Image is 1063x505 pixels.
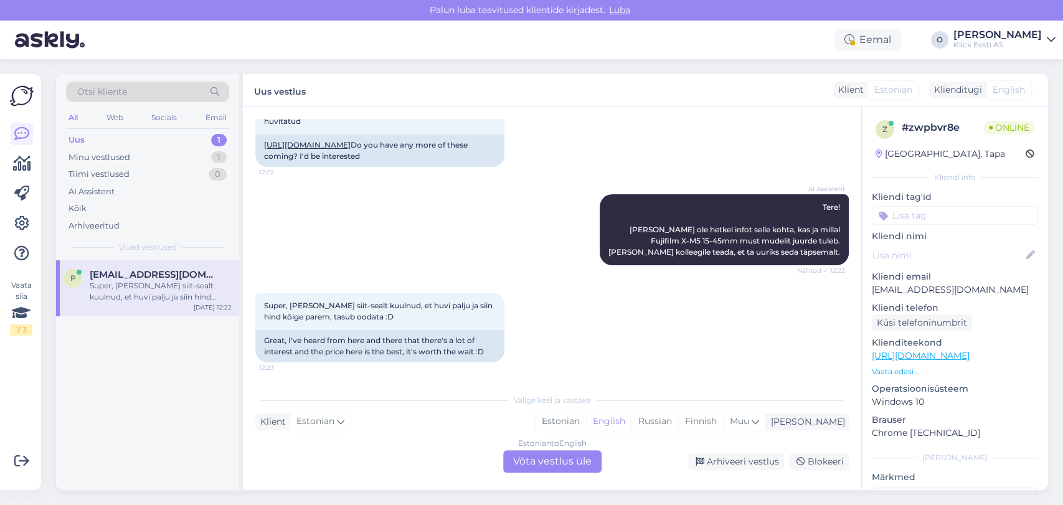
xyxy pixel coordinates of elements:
div: Valige keel ja vastake [255,395,849,406]
div: Finnish [678,412,723,431]
p: Kliendi telefon [872,301,1038,314]
span: English [993,83,1025,97]
div: 1 [211,151,227,164]
div: Great, I've heard from here and there that there's a lot of interest and the price here is the be... [255,330,504,362]
a: [PERSON_NAME]Klick Eesti AS [953,30,1056,50]
div: Email [203,110,229,126]
label: Uus vestlus [254,82,306,98]
span: 12:22 [259,168,306,177]
div: Klient [255,415,286,428]
input: Lisa nimi [872,248,1024,262]
div: # zwpbvr8e [902,120,984,135]
input: Lisa tag [872,206,1038,225]
p: Chrome [TECHNICAL_ID] [872,427,1038,440]
div: [PERSON_NAME] [872,452,1038,463]
img: Askly Logo [10,84,34,108]
div: Super, [PERSON_NAME] siit-sealt kuulnud, et huvi palju ja siin hind kõige parem, tasub oodata :D [90,280,232,303]
p: Windows 10 [872,395,1038,408]
div: Arhiveeri vestlus [688,453,784,470]
span: Nähtud ✓ 12:22 [797,266,845,275]
div: Web [104,110,126,126]
div: [GEOGRAPHIC_DATA], Tapa [876,148,1005,161]
p: Operatsioonisüsteem [872,382,1038,395]
div: All [66,110,80,126]
span: Super, [PERSON_NAME] siit-sealt kuulnud, et huvi palju ja siin hind kõige parem, tasub oodata :D [264,301,494,321]
span: Muu [730,415,749,427]
div: Klick Eesti AS [953,40,1042,50]
div: Estonian to English [518,438,587,449]
span: AI Assistent [798,184,845,194]
div: Russian [631,412,678,431]
span: Online [984,121,1034,135]
span: Estonian [296,415,334,428]
div: 1 [211,134,227,146]
a: [URL][DOMAIN_NAME] [264,140,351,149]
span: Estonian [874,83,912,97]
div: Tiimi vestlused [69,168,130,181]
div: AI Assistent [69,186,115,198]
div: Estonian [536,412,586,431]
div: [DATE] 12:22 [194,303,232,312]
div: 1 / 3 [10,324,32,336]
div: Do you have any more of these coming? I'd be interested [255,135,504,167]
p: Vaata edasi ... [872,366,1038,377]
div: Kliendi info [872,172,1038,183]
p: Brauser [872,413,1038,427]
div: Võta vestlus üle [503,450,602,473]
p: Klienditeekond [872,336,1038,349]
div: Uus [69,134,85,146]
p: [EMAIL_ADDRESS][DOMAIN_NAME] [872,283,1038,296]
div: Blokeeri [789,453,849,470]
div: Küsi telefoninumbrit [872,314,972,331]
span: Otsi kliente [77,85,127,98]
a: [URL][DOMAIN_NAME] [872,350,970,361]
div: O [931,31,948,49]
div: Eemal [834,29,901,51]
div: [PERSON_NAME] [766,415,845,428]
span: Luba [605,4,634,16]
div: Minu vestlused [69,151,130,164]
div: [PERSON_NAME] [953,30,1042,40]
div: Vaata siia [10,280,32,336]
div: Kõik [69,202,87,215]
p: Kliendi tag'id [872,191,1038,204]
span: p [70,273,76,283]
span: Uued vestlused [119,242,177,253]
div: English [586,412,631,431]
div: 0 [209,168,227,181]
p: Kliendi nimi [872,230,1038,243]
span: z [882,125,887,134]
p: Märkmed [872,471,1038,484]
span: pohjalaliise@gmail.com [90,269,219,280]
div: Socials [149,110,179,126]
span: Tere! [PERSON_NAME] ole hetkel infot selle kohta, kas ja millal Fujifilm X-M5 15-45mm must mudeli... [608,202,842,257]
div: Klienditugi [929,83,982,97]
div: Klient [833,83,864,97]
div: Arhiveeritud [69,220,120,232]
span: 12:23 [259,363,306,372]
p: Kliendi email [872,270,1038,283]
